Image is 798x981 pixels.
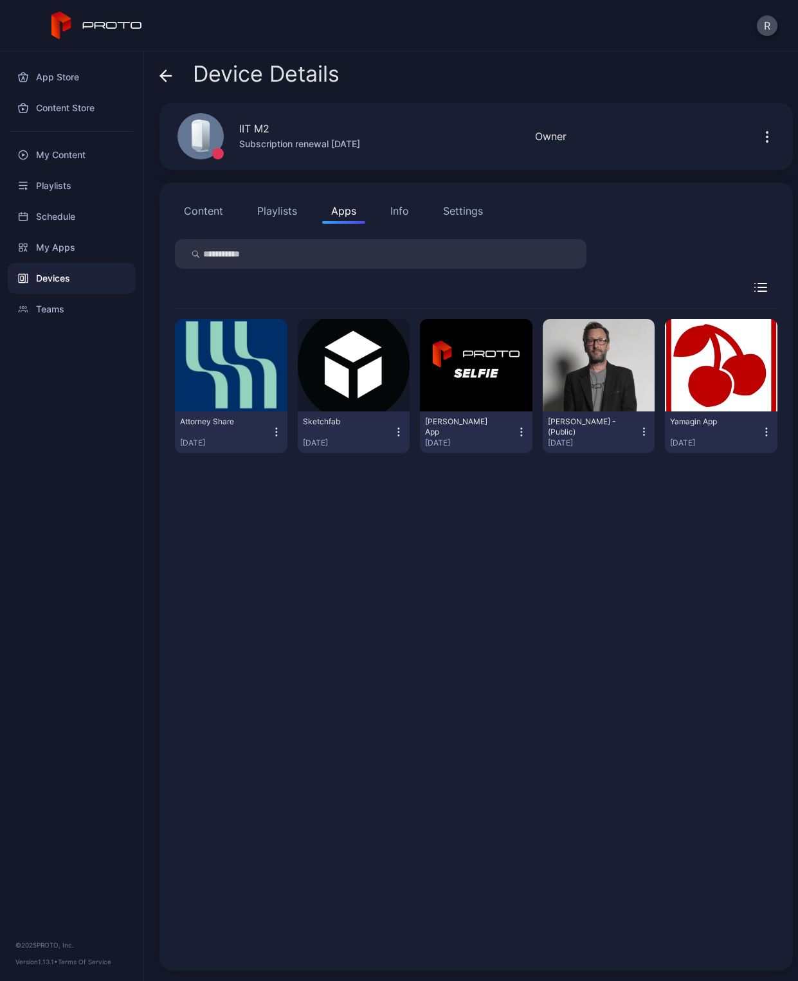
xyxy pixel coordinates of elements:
[8,139,136,170] a: My Content
[425,417,527,448] button: [PERSON_NAME] App[DATE]
[193,62,340,86] span: Device Details
[670,417,772,448] button: Yamagin App[DATE]
[8,294,136,325] a: Teams
[303,417,405,448] button: Sketchfab[DATE]
[175,198,232,224] button: Content
[434,198,492,224] button: Settings
[8,62,136,93] a: App Store
[390,203,409,219] div: Info
[670,438,761,448] div: [DATE]
[303,417,374,427] div: Sketchfab
[303,438,394,448] div: [DATE]
[8,232,136,263] a: My Apps
[381,198,418,224] button: Info
[8,263,136,294] a: Devices
[757,15,777,36] button: R
[443,203,483,219] div: Settings
[548,438,639,448] div: [DATE]
[8,93,136,123] a: Content Store
[548,417,619,437] div: David N Persona - (Public)
[15,940,128,950] div: © 2025 PROTO, Inc.
[248,198,306,224] button: Playlists
[322,198,365,224] button: Apps
[535,129,567,144] div: Owner
[180,438,271,448] div: [DATE]
[239,136,360,152] div: Subscription renewal [DATE]
[425,438,516,448] div: [DATE]
[425,417,496,437] div: David Selfie App
[180,417,282,448] button: Attorney Share[DATE]
[8,201,136,232] a: Schedule
[8,170,136,201] a: Playlists
[548,417,650,448] button: [PERSON_NAME] - (Public)[DATE]
[239,121,269,136] div: IIT M2
[180,417,251,427] div: Attorney Share
[670,417,741,427] div: Yamagin App
[15,958,58,966] span: Version 1.13.1 •
[58,958,111,966] a: Terms Of Service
